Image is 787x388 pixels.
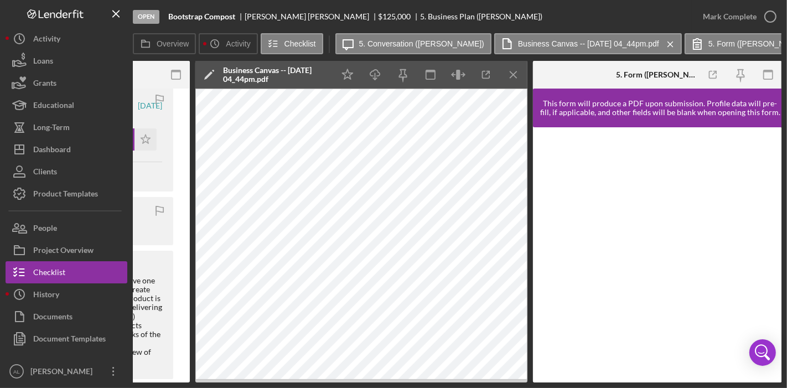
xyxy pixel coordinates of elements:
div: [PERSON_NAME] [28,360,100,385]
button: AL[PERSON_NAME] [6,360,127,382]
label: Overview [157,39,189,48]
button: Documents [6,306,127,328]
span: $125,000 [379,12,411,21]
div: Project Overview [33,239,94,264]
button: Project Overview [6,239,127,261]
div: 5. Form ([PERSON_NAME]) [616,70,699,79]
time: 2025-06-16 20:45 [138,101,162,110]
div: Open [133,10,159,24]
button: Document Templates [6,328,127,350]
div: Documents [33,306,73,330]
div: History [33,283,59,308]
div: Checklist [33,261,65,286]
button: Activity [199,33,257,54]
text: AL [13,369,20,375]
div: Open Intercom Messenger [749,339,776,366]
div: [PERSON_NAME] [PERSON_NAME] [245,12,379,21]
button: Overview [133,33,196,54]
div: Mark Complete [703,6,757,28]
b: Bootstrap Compost [168,12,235,21]
div: Document Templates [33,328,106,353]
div: Business Canvas -- [DATE] 04_44pm.pdf [223,66,328,84]
label: Checklist [284,39,316,48]
label: Activity [226,39,250,48]
button: Checklist [261,33,323,54]
div: People [33,217,57,242]
button: History [6,283,127,306]
button: 5. Conversation ([PERSON_NAME]) [335,33,491,54]
iframe: Lenderfit form [544,138,772,371]
label: Business Canvas -- [DATE] 04_44pm.pdf [518,39,659,48]
button: Checklist [6,261,127,283]
div: This form will produce a PDF upon submission. Profile data will pre-fill, if applicable, and othe... [539,99,782,117]
label: 5. Conversation ([PERSON_NAME]) [359,39,484,48]
div: 5. Business Plan ([PERSON_NAME]) [420,12,542,21]
button: Mark Complete [692,6,781,28]
button: Business Canvas -- [DATE] 04_44pm.pdf [494,33,682,54]
button: People [6,217,127,239]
